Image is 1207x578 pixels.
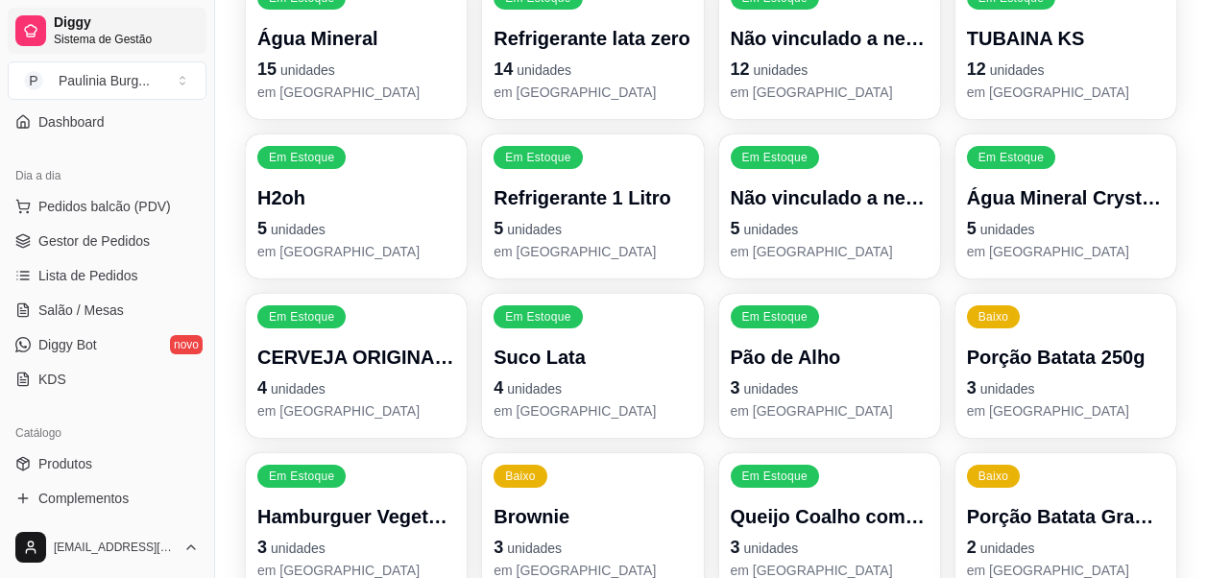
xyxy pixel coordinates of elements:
[257,25,455,52] p: Água Mineral
[505,309,570,325] p: Em Estoque
[494,83,691,102] p: em [GEOGRAPHIC_DATA]
[731,401,929,421] p: em [GEOGRAPHIC_DATA]
[967,83,1165,102] p: em [GEOGRAPHIC_DATA]
[269,309,334,325] p: Em Estoque
[507,381,562,397] span: unidades
[978,309,1009,325] p: Baixo
[257,344,455,371] p: CERVEJA ORIGINAL 600ml
[980,381,1035,397] span: unidades
[246,134,467,278] button: Em EstoqueH2oh5unidadesem [GEOGRAPHIC_DATA]
[754,62,809,78] span: unidades
[246,294,467,438] button: Em EstoqueCERVEJA ORIGINAL 600ml4unidadesem [GEOGRAPHIC_DATA]
[967,56,1165,83] p: 12
[507,222,562,237] span: unidades
[8,191,206,222] button: Pedidos balcão (PDV)
[8,329,206,360] a: Diggy Botnovo
[967,242,1165,261] p: em [GEOGRAPHIC_DATA]
[731,184,929,211] p: Não vinculado a nenhum produto
[494,534,691,561] p: 3
[517,62,571,78] span: unidades
[731,56,929,83] p: 12
[38,231,150,251] span: Gestor de Pedidos
[731,374,929,401] p: 3
[494,56,691,83] p: 14
[731,534,929,561] p: 3
[967,344,1165,371] p: Porção Batata 250g
[744,222,799,237] span: unidades
[8,160,206,191] div: Dia a dia
[494,374,691,401] p: 4
[967,503,1165,530] p: Porção Batata Grande 400g
[59,71,150,90] div: Paulinia Burg ...
[744,541,799,556] span: unidades
[731,215,929,242] p: 5
[967,534,1165,561] p: 2
[494,215,691,242] p: 5
[482,134,703,278] button: Em EstoqueRefrigerante 1 Litro5unidadesem [GEOGRAPHIC_DATA]
[257,184,455,211] p: H2oh
[280,62,335,78] span: unidades
[271,381,326,397] span: unidades
[269,150,334,165] p: Em Estoque
[494,184,691,211] p: Refrigerante 1 Litro
[742,150,808,165] p: Em Estoque
[494,401,691,421] p: em [GEOGRAPHIC_DATA]
[731,25,929,52] p: Não vinculado a nenhum produto
[505,150,570,165] p: Em Estoque
[494,242,691,261] p: em [GEOGRAPHIC_DATA]
[257,401,455,421] p: em [GEOGRAPHIC_DATA]
[980,541,1035,556] span: unidades
[38,489,129,508] span: Complementos
[719,294,940,438] button: Em EstoquePão de Alho3unidadesem [GEOGRAPHIC_DATA]
[8,295,206,325] a: Salão / Mesas
[38,112,105,132] span: Dashboard
[967,184,1165,211] p: Água Mineral Crystal Com Gás 500ml
[257,534,455,561] p: 3
[978,469,1009,484] p: Baixo
[8,61,206,100] button: Select a team
[54,540,176,555] span: [EMAIL_ADDRESS][DOMAIN_NAME]
[257,83,455,102] p: em [GEOGRAPHIC_DATA]
[257,242,455,261] p: em [GEOGRAPHIC_DATA]
[8,524,206,570] button: [EMAIL_ADDRESS][DOMAIN_NAME]
[38,301,124,320] span: Salão / Mesas
[744,381,799,397] span: unidades
[8,364,206,395] a: KDS
[978,150,1044,165] p: Em Estoque
[742,309,808,325] p: Em Estoque
[271,222,326,237] span: unidades
[494,344,691,371] p: Suco Lata
[742,469,808,484] p: Em Estoque
[257,503,455,530] p: Hamburguer Vegetariano
[731,242,929,261] p: em [GEOGRAPHIC_DATA]
[257,374,455,401] p: 4
[967,215,1165,242] p: 5
[38,454,92,473] span: Produtos
[38,370,66,389] span: KDS
[731,503,929,530] p: Queijo Coalho com [PERSON_NAME]
[8,107,206,137] a: Dashboard
[269,469,334,484] p: Em Estoque
[54,32,199,47] span: Sistema de Gestão
[494,25,691,52] p: Refrigerante lata zero
[494,503,691,530] p: Brownie
[482,294,703,438] button: Em EstoqueSuco Lata4unidadesem [GEOGRAPHIC_DATA]
[38,335,97,354] span: Diggy Bot
[38,266,138,285] span: Lista de Pedidos
[967,25,1165,52] p: TUBAINA KS
[980,222,1035,237] span: unidades
[257,56,455,83] p: 15
[54,14,199,32] span: Diggy
[967,401,1165,421] p: em [GEOGRAPHIC_DATA]
[731,83,929,102] p: em [GEOGRAPHIC_DATA]
[990,62,1045,78] span: unidades
[955,294,1176,438] button: BaixoPorção Batata 250g3unidadesem [GEOGRAPHIC_DATA]
[8,418,206,448] div: Catálogo
[507,541,562,556] span: unidades
[8,8,206,54] a: DiggySistema de Gestão
[38,197,171,216] span: Pedidos balcão (PDV)
[731,344,929,371] p: Pão de Alho
[8,483,206,514] a: Complementos
[8,260,206,291] a: Lista de Pedidos
[271,541,326,556] span: unidades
